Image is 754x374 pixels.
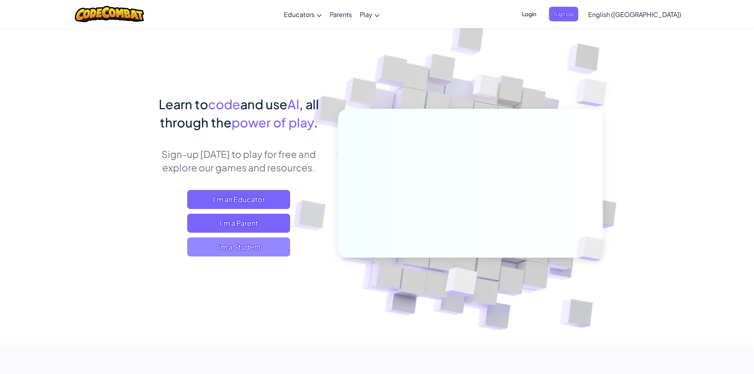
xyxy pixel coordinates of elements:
img: CodeCombat logo [75,6,144,22]
span: Play [360,10,372,19]
img: Overlap cubes [458,59,515,118]
a: Play [356,4,384,25]
a: I'm an Educator [187,190,290,209]
span: Educators [284,10,315,19]
button: Sign Up [549,7,578,21]
span: power of play [232,114,314,130]
img: Overlap cubes [560,59,629,126]
button: I'm a Student [187,237,290,256]
span: and use [240,96,287,112]
p: Sign-up [DATE] to play for free and explore our games and resources. [152,147,326,174]
span: English ([GEOGRAPHIC_DATA]) [588,10,681,19]
a: Educators [280,4,326,25]
span: Learn to [159,96,208,112]
a: English ([GEOGRAPHIC_DATA]) [584,4,685,25]
span: AI [287,96,299,112]
a: Parents [326,4,356,25]
span: . [314,114,318,130]
a: I'm a Parent [187,214,290,233]
button: Login [517,7,541,21]
img: Overlap cubes [564,220,623,278]
span: code [208,96,240,112]
img: Overlap cubes [425,251,496,316]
